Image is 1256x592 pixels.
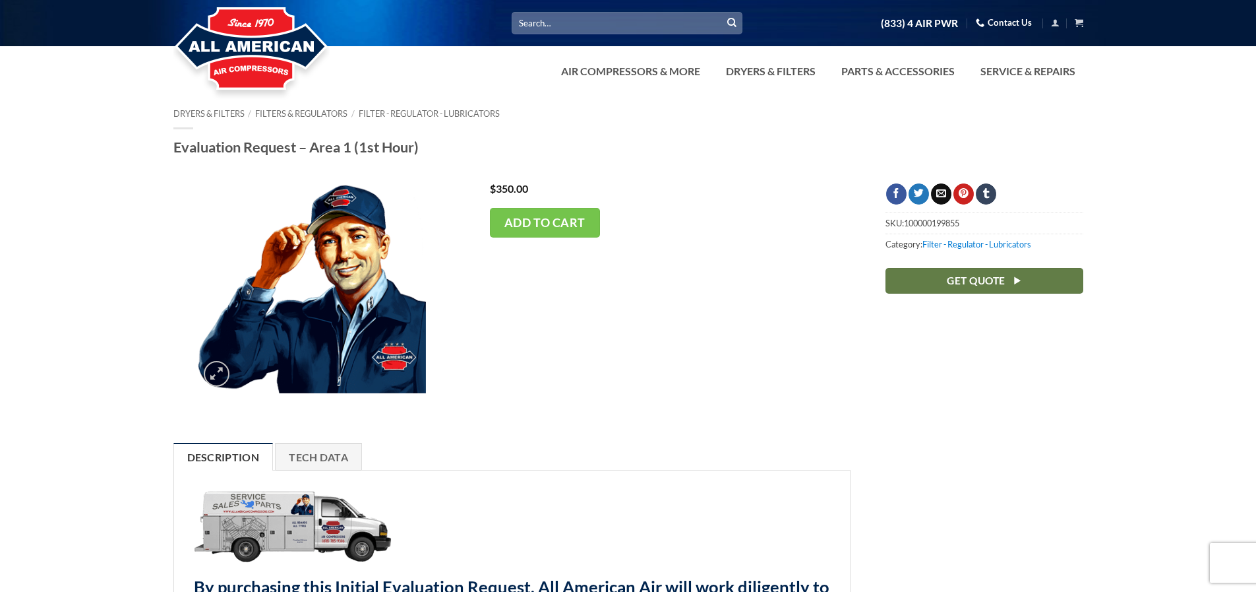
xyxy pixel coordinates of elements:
a: Dryers & Filters [718,58,823,84]
a: Pin on Pinterest [953,183,974,205]
a: Description [173,443,274,471]
a: Get Quote [885,268,1083,294]
a: Email to a Friend [931,183,951,205]
a: Share on Twitter [909,183,929,205]
span: / [248,108,251,119]
a: Dryers & Filters [173,108,245,119]
span: / [351,108,355,119]
a: Contact Us [976,13,1032,33]
span: $ [490,182,496,195]
span: 100000199855 [904,218,959,228]
span: SKU: [885,213,1083,233]
bdi: 350.00 [490,182,528,195]
img: Captain Compressor - All American Air Compressors [197,183,426,393]
input: Search… [512,12,742,34]
button: Submit [722,13,742,33]
span: Get Quote [947,273,1005,289]
img: Air Compressor Service Truck [194,490,392,562]
span: Category: [885,234,1083,254]
a: Air Compressors & More [553,58,708,84]
h1: Evaluation Request – Area 1 (1st Hour) [173,138,1083,156]
a: (833) 4 AIR PWR [881,12,958,35]
a: Filter - Regulator - Lubricators [922,239,1031,249]
a: Filter - Regulator - Lubricators [359,108,500,119]
a: Parts & Accessories [833,58,963,84]
button: Add to cart [490,208,601,238]
a: Share on Tumblr [976,183,996,205]
a: Login [1051,15,1060,31]
a: Tech Data [275,443,362,471]
a: Filters & Regulators [255,108,347,119]
nav: Breadcrumb [173,109,1083,119]
a: Share on Facebook [886,183,907,205]
a: Service & Repairs [972,58,1083,84]
a: View cart [1075,15,1083,31]
a: Zoom [204,361,229,387]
